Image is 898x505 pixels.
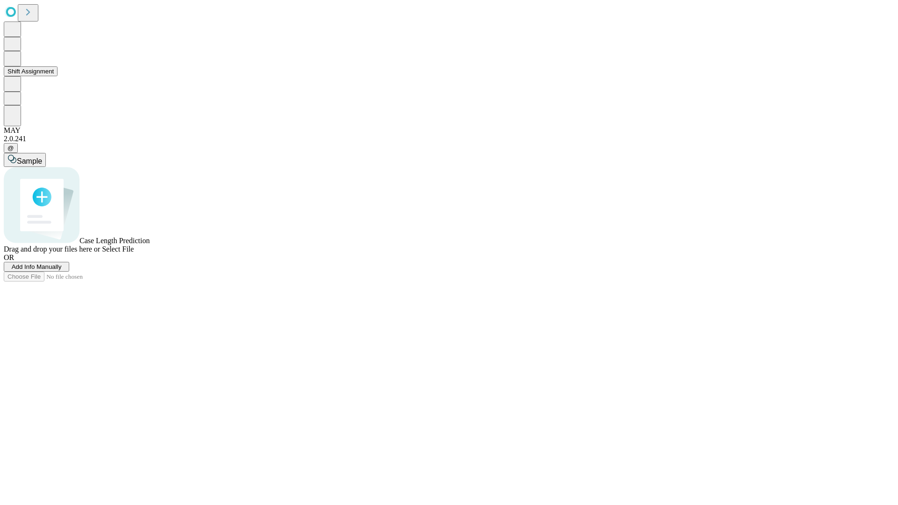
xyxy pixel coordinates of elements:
[80,237,150,245] span: Case Length Prediction
[17,157,42,165] span: Sample
[4,126,894,135] div: MAY
[4,245,100,253] span: Drag and drop your files here or
[4,253,14,261] span: OR
[4,153,46,167] button: Sample
[4,66,58,76] button: Shift Assignment
[12,263,62,270] span: Add Info Manually
[4,143,18,153] button: @
[4,262,69,272] button: Add Info Manually
[4,135,894,143] div: 2.0.241
[7,144,14,151] span: @
[102,245,134,253] span: Select File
